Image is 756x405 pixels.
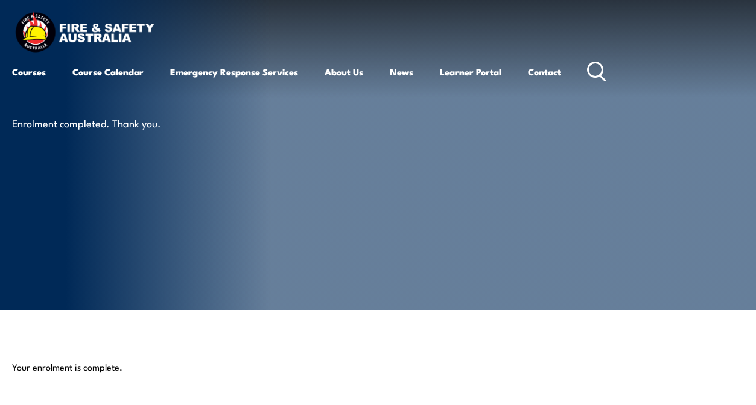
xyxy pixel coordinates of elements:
[390,57,413,86] a: News
[440,57,501,86] a: Learner Portal
[325,57,363,86] a: About Us
[12,361,744,373] p: Your enrolment is complete.
[12,57,46,86] a: Courses
[170,57,298,86] a: Emergency Response Services
[72,57,144,86] a: Course Calendar
[528,57,561,86] a: Contact
[12,116,232,130] p: Enrolment completed. Thank you.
